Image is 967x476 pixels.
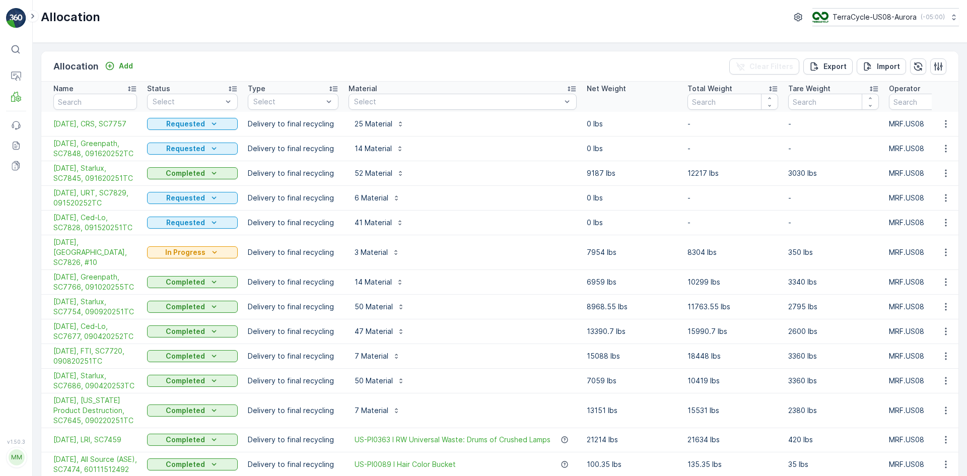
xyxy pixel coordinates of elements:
a: 9/5/2025, Starlux, SC7686, 090420253TC [53,371,137,391]
p: 3030 lbs [788,168,879,178]
p: Tare Weight [788,84,831,94]
button: Completed [147,301,238,313]
p: Completed [166,326,205,336]
p: - [687,218,778,228]
a: 09/02/25, LRI, SC7459 [53,435,137,445]
p: 13151 lbs [587,405,677,416]
p: Add [119,61,133,71]
p: Select [354,97,561,107]
p: Type [248,84,265,94]
button: 50 Material [349,373,411,389]
p: 10299 lbs [687,277,778,287]
button: 52 Material [349,165,410,181]
button: 14 Material [349,274,410,290]
p: Delivery to final recycling [248,277,338,287]
p: Completed [166,351,205,361]
a: 09/19/25, Greenpath, SC7848, 091620252TC [53,139,137,159]
a: 09/19/25, Ced-Lo, SC7828, 091520251TC [53,213,137,233]
p: - [687,193,778,203]
div: MM [9,449,25,465]
p: In Progress [165,247,205,257]
p: Completed [166,405,205,416]
p: Allocation [41,9,100,25]
button: Completed [147,350,238,362]
p: 420 lbs [788,435,879,445]
p: 10419 lbs [687,376,778,386]
p: Status [147,84,170,94]
a: 08/22/25, All Source (ASE), SC7474, 60111512492 [53,454,137,474]
p: - [687,119,778,129]
input: Search [53,94,137,110]
a: 09/08/25, FTI, SC7720, 090820251TC [53,346,137,366]
p: 35 lbs [788,459,879,469]
a: 09/10/25, Starlux, SC7754, 090920251TC [53,297,137,317]
span: US-PI0363 I RW Universal Waste: Drums of Crushed Lamps [355,435,550,445]
a: 09/15/25, Mid America, SC7826, #10 [53,237,137,267]
p: - [788,193,879,203]
button: 50 Material [349,299,411,315]
p: ( -05:00 ) [921,13,945,21]
span: [DATE], Starlux, SC7754, 090920251TC [53,297,137,317]
button: 7 Material [349,348,406,364]
p: 50 Material [355,302,393,312]
p: Clear Filters [749,61,793,72]
button: 7 Material [349,402,406,419]
p: Delivery to final recycling [248,119,338,129]
p: Delivery to final recycling [248,376,338,386]
button: Completed [147,325,238,337]
p: 135.35 lbs [687,459,778,469]
button: 25 Material [349,116,410,132]
p: 25 Material [355,119,392,129]
button: Clear Filters [729,58,799,75]
button: 47 Material [349,323,411,339]
button: Completed [147,375,238,387]
p: Delivery to final recycling [248,302,338,312]
span: [DATE], CRS, SC7757 [53,119,137,129]
p: 350 lbs [788,247,879,257]
span: US-PI0089 I Hair Color Bucket [355,459,456,469]
p: Completed [166,376,205,386]
button: Requested [147,143,238,155]
button: TerraCycle-US08-Aurora(-05:00) [812,8,959,26]
p: 13390.7 lbs [587,326,677,336]
p: 8304 lbs [687,247,778,257]
a: 09/18/25, Starlux, SC7845, 091620251TC [53,163,137,183]
button: Completed [147,404,238,417]
button: Add [101,60,137,72]
button: Requested [147,118,238,130]
p: 3340 lbs [788,277,879,287]
span: [DATE], [GEOGRAPHIC_DATA], SC7826, #10 [53,237,137,267]
p: 0 lbs [587,144,677,154]
p: Completed [166,459,205,469]
p: Operator [889,84,920,94]
p: Delivery to final recycling [248,247,338,257]
p: Completed [166,277,205,287]
p: Requested [166,144,205,154]
p: - [788,119,879,129]
p: Delivery to final recycling [248,193,338,203]
span: [DATE], Starlux, SC7686, 090420253TC [53,371,137,391]
button: Completed [147,167,238,179]
a: 09/19/25, CRS, SC7757 [53,119,137,129]
span: [DATE], Ced-Lo, SC7828, 091520251TC [53,213,137,233]
span: v 1.50.3 [6,439,26,445]
p: Delivery to final recycling [248,326,338,336]
button: Completed [147,434,238,446]
button: In Progress [147,246,238,258]
p: - [687,144,778,154]
span: [DATE], Starlux, SC7845, 091620251TC [53,163,137,183]
p: Completed [166,435,205,445]
p: Material [349,84,377,94]
p: 9187 lbs [587,168,677,178]
p: 6 Material [355,193,388,203]
p: Net Weight [587,84,626,94]
p: Select [253,97,323,107]
img: logo [6,8,26,28]
button: Completed [147,276,238,288]
p: Delivery to final recycling [248,144,338,154]
span: [DATE], URT, SC7829, 091520252TC [53,188,137,208]
p: 7059 lbs [587,376,677,386]
a: 09/09/25, Ced-Lo, SC7677, 090420252TC [53,321,137,342]
p: 0 lbs [587,119,677,129]
p: - [788,218,879,228]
